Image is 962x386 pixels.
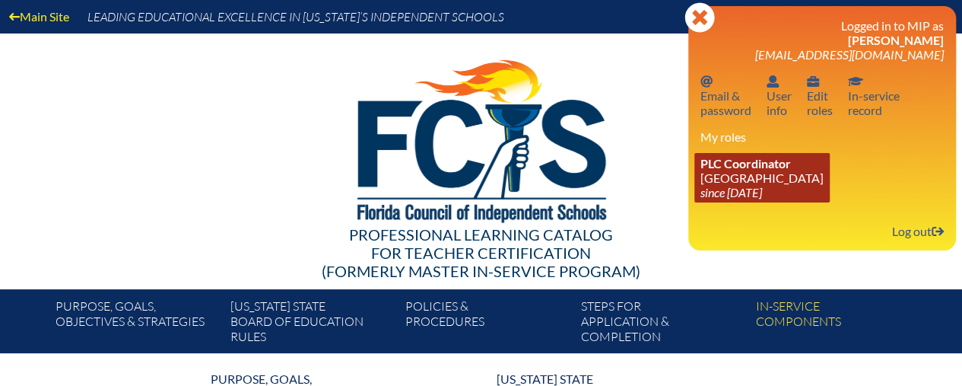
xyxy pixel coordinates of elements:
[694,153,830,203] a: PLC Coordinator [GEOGRAPHIC_DATA] since [DATE]
[848,33,944,47] span: [PERSON_NAME]
[848,75,863,88] svg: In-service record
[700,75,713,88] svg: Email password
[700,129,944,144] h3: My roles
[807,75,819,88] svg: User info
[684,2,715,33] svg: Close
[371,244,591,262] span: for Teacher Certification
[750,295,925,353] a: In-servicecomponents
[324,33,638,241] img: FCISlogo221.eps
[842,71,906,120] a: In-service recordIn-servicerecord
[700,156,791,171] span: PLC Coordinator
[700,18,944,62] h3: Logged in to MIP as
[700,185,762,199] i: since [DATE]
[760,71,798,120] a: User infoUserinfo
[575,295,750,353] a: Steps forapplication & completion
[694,71,757,120] a: Email passwordEmail &password
[755,47,944,62] span: [EMAIL_ADDRESS][DOMAIN_NAME]
[886,221,950,241] a: Log outLog out
[932,225,944,238] svg: Log out
[3,6,75,27] a: Main Site
[399,295,574,353] a: Policies &Procedures
[767,75,779,88] svg: User info
[224,295,399,353] a: [US_STATE] StateBoard of Education rules
[801,71,839,120] a: User infoEditroles
[49,295,224,353] a: Purpose, goals,objectives & strategies
[43,225,919,280] div: Professional Learning Catalog (formerly Master In-service Program)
